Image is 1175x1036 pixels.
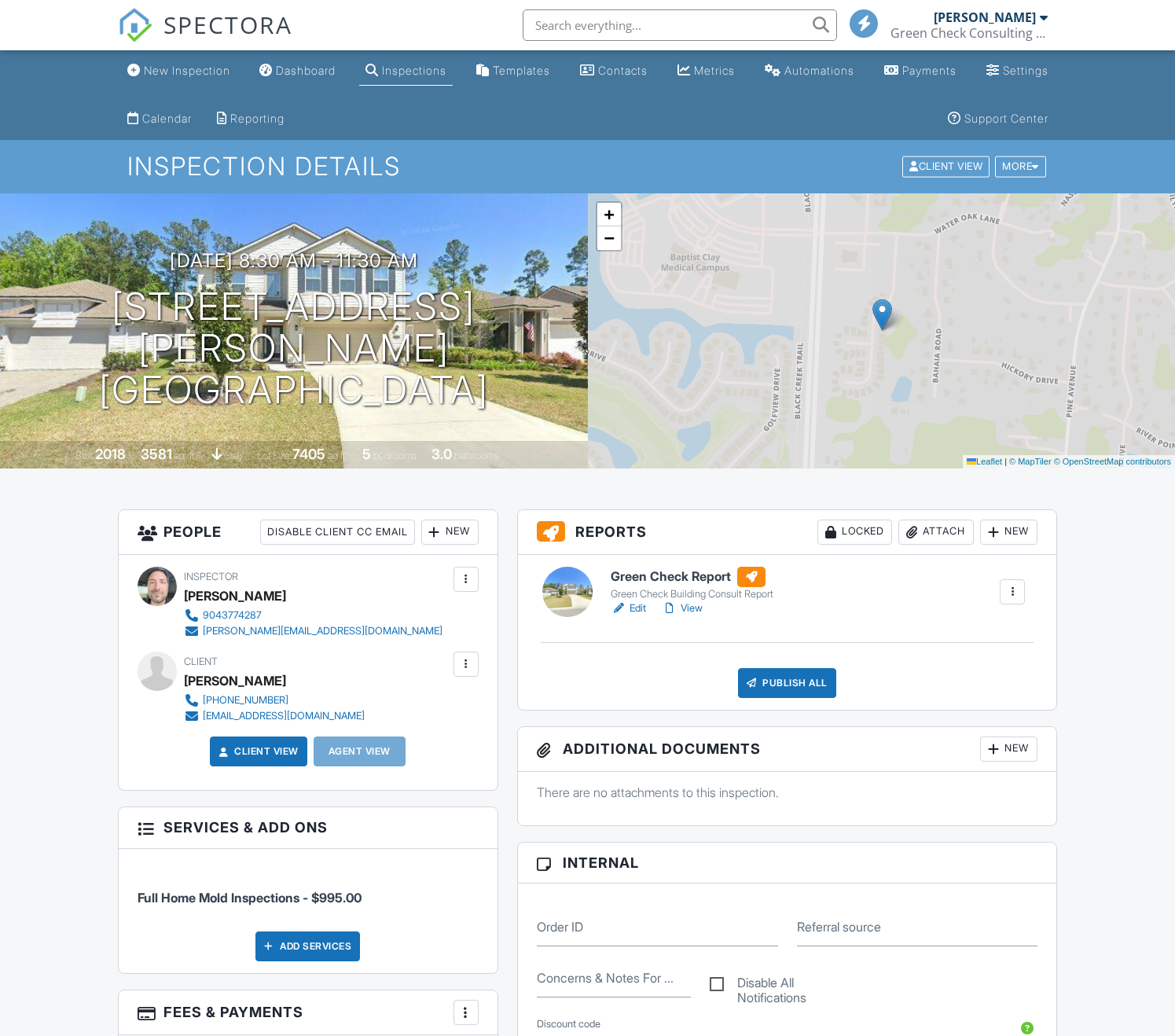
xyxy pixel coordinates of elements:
[184,623,442,639] a: [PERSON_NAME][EMAIL_ADDRESS][DOMAIN_NAME]
[537,969,674,986] label: Concerns & Notes For Your Inspector:
[980,520,1037,545] div: New
[738,668,836,698] div: Publish All
[174,450,196,461] span: sq. ft.
[431,446,452,462] div: 3.0
[118,8,152,42] img: The Best Home Inspection Software - Spectora
[75,450,93,461] span: Built
[1054,457,1171,466] a: © OpenStreetMap contributors
[121,57,237,86] a: New Inspection
[119,807,498,848] h3: Services & Add ons
[604,204,614,224] span: +
[203,625,442,637] div: [PERSON_NAME][EMAIL_ADDRESS][DOMAIN_NAME]
[597,226,621,250] a: Zoom out
[230,112,285,125] div: Reporting
[138,861,479,919] li: Service: Full Home Mold Inspections
[662,601,703,616] a: View
[421,520,479,545] div: New
[611,567,773,587] h6: Green Check Report
[257,450,290,461] span: Lot Size
[359,57,453,86] a: Inspections
[184,656,218,667] span: Client
[292,446,325,462] div: 7405
[942,105,1055,134] a: Support Center
[995,156,1046,178] div: More
[537,918,583,935] label: Order ID
[872,299,892,331] img: Marker
[537,959,692,997] input: Concerns & Notes For Your Inspector:
[184,669,286,693] div: [PERSON_NAME]
[203,609,262,622] div: 9043774287
[694,64,735,77] div: Metrics
[964,112,1048,125] div: Support Center
[184,584,286,608] div: [PERSON_NAME]
[211,105,291,134] a: Reporting
[163,8,292,41] span: SPECTORA
[878,57,963,86] a: Payments
[142,112,192,125] div: Calendar
[25,286,563,410] h1: [STREET_ADDRESS] [PERSON_NAME][GEOGRAPHIC_DATA]
[203,694,288,707] div: [PHONE_NUMBER]
[127,152,1047,180] h1: Inspection Details
[141,446,172,462] div: 3581
[518,843,1057,884] h3: Internal
[611,588,773,601] div: Green Check Building Consult Report
[1003,64,1048,77] div: Settings
[138,890,362,906] span: Full Home Mold Inspections - $995.00
[980,57,1055,86] a: Settings
[537,784,1038,801] p: There are no attachments to this inspection.
[170,250,418,271] h3: [DATE] 8:30 am - 11:30 am
[598,64,648,77] div: Contacts
[454,450,499,461] span: bathrooms
[902,64,957,77] div: Payments
[493,64,550,77] div: Templates
[1009,457,1052,466] a: © MapTiler
[797,918,881,935] label: Referral source
[373,450,417,461] span: bedrooms
[382,64,446,77] div: Inspections
[184,708,365,724] a: [EMAIL_ADDRESS][DOMAIN_NAME]
[144,64,230,77] div: New Inspection
[276,64,336,77] div: Dashboard
[518,510,1057,555] h3: Reports
[898,520,974,545] div: Attach
[119,990,498,1035] h3: Fees & Payments
[215,744,299,759] a: Client View
[95,446,126,462] div: 2018
[817,520,892,545] div: Locked
[328,450,347,461] span: sq.ft.
[597,203,621,226] a: Zoom in
[203,710,365,722] div: [EMAIL_ADDRESS][DOMAIN_NAME]
[901,160,993,171] a: Client View
[967,457,1002,466] a: Leaflet
[710,975,865,995] label: Disable All Notifications
[574,57,654,86] a: Contacts
[671,57,741,86] a: Metrics
[1004,457,1007,466] span: |
[890,25,1048,41] div: Green Check Consulting LLC
[225,450,242,461] span: slab
[119,510,498,555] h3: People
[184,608,442,623] a: 9043774287
[184,693,365,708] a: [PHONE_NUMBER]
[470,57,556,86] a: Templates
[184,571,238,582] span: Inspector
[934,9,1036,25] div: [PERSON_NAME]
[604,228,614,248] span: −
[980,737,1037,762] div: New
[784,64,854,77] div: Automations
[518,727,1057,772] h3: Additional Documents
[902,156,990,178] div: Client View
[118,21,292,54] a: SPECTORA
[523,9,837,41] input: Search everything...
[253,57,342,86] a: Dashboard
[537,1017,600,1031] label: Discount code
[362,446,371,462] div: 5
[121,105,198,134] a: Calendar
[260,520,415,545] div: Disable Client CC Email
[611,567,773,601] a: Green Check Report Green Check Building Consult Report
[255,931,360,961] div: Add Services
[611,601,646,616] a: Edit
[758,57,861,86] a: Automations (Basic)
